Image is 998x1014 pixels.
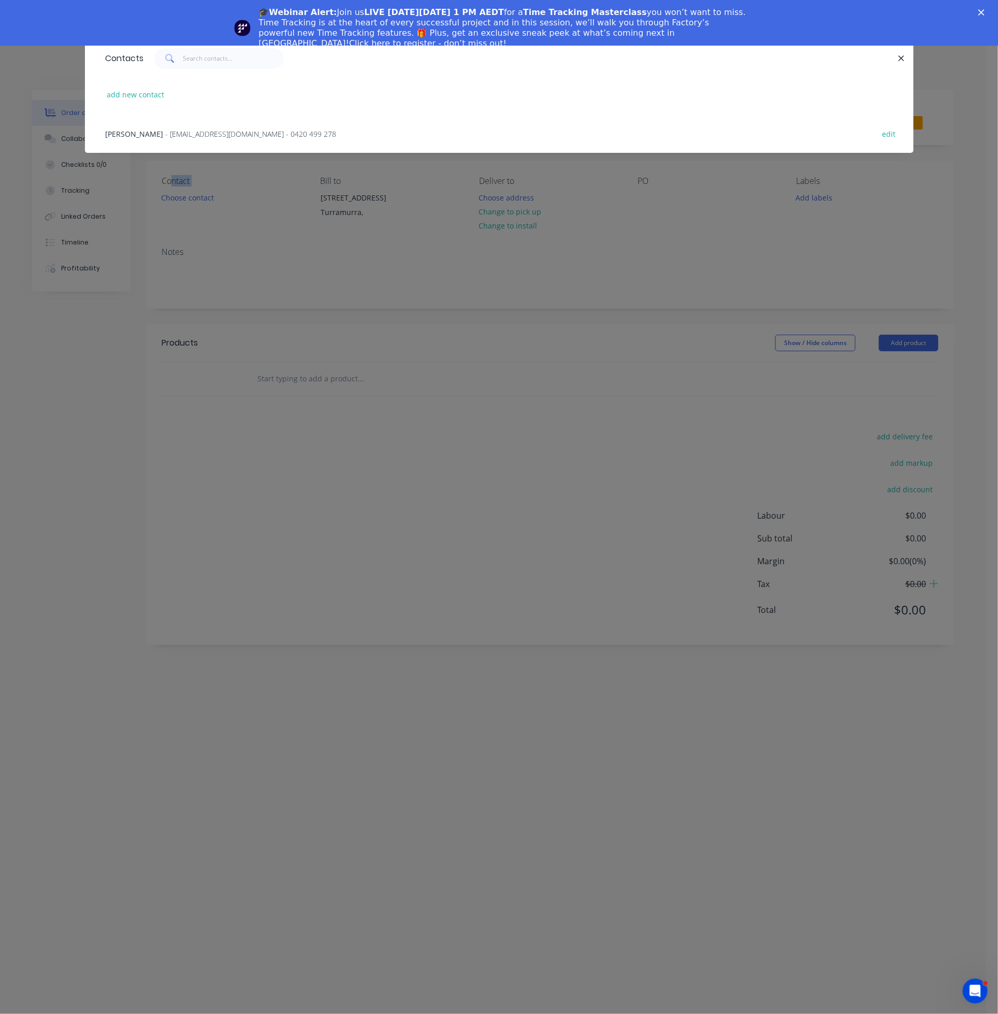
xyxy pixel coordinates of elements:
img: Profile image for Team [234,20,251,36]
b: LIVE [DATE][DATE] 1 PM AEDT [364,7,504,17]
span: - [EMAIL_ADDRESS][DOMAIN_NAME] - 0420 499 278 [166,129,337,139]
div: Contacts [100,42,144,75]
div: Close [978,9,989,16]
span: [PERSON_NAME] [106,129,164,139]
b: 🎓Webinar Alert: [259,7,337,17]
button: edit [877,126,901,140]
button: add new contact [102,88,170,102]
div: Join us for a you won’t want to miss. Time Tracking is at the heart of every successful project a... [259,7,748,49]
input: Search contacts... [183,48,284,69]
b: Time Tracking Masterclass [523,7,647,17]
a: Click here to register - don’t miss out! [349,38,507,48]
iframe: Intercom live chat [963,979,988,1004]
